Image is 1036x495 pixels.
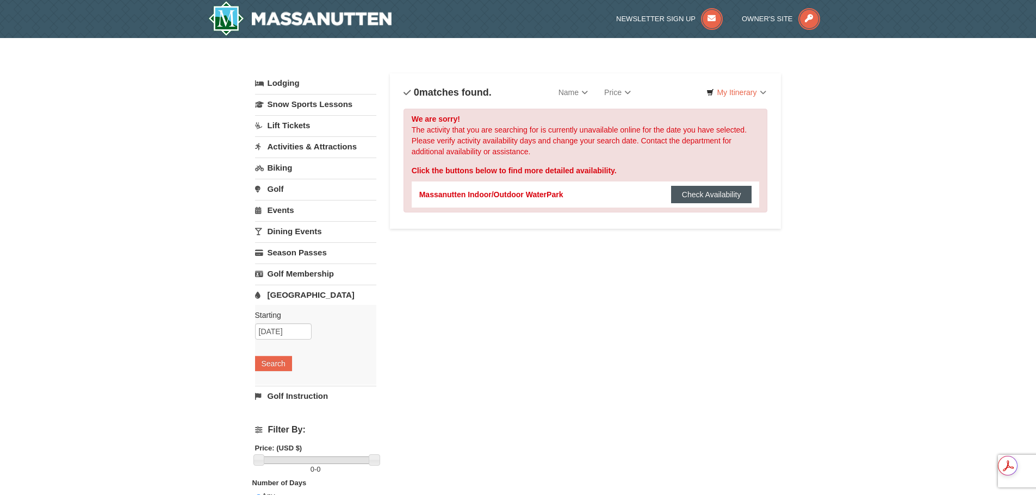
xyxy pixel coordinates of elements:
a: Golf Membership [255,264,376,284]
a: Golf [255,179,376,199]
label: Starting [255,310,368,321]
a: Activities & Attractions [255,136,376,156]
strong: We are sorry! [412,115,460,123]
button: Search [255,356,292,371]
img: Massanutten Resort Logo [208,1,392,36]
span: 0 [311,465,314,473]
a: Lodging [255,73,376,93]
a: Owner's Site [742,15,820,23]
button: Check Availability [671,186,752,203]
a: Massanutten Resort [208,1,392,36]
div: Massanutten Indoor/Outdoor WaterPark [419,189,563,200]
a: Events [255,200,376,220]
h4: Filter By: [255,425,376,435]
span: Newsletter Sign Up [616,15,696,23]
strong: Number of Days [252,479,307,487]
a: Snow Sports Lessons [255,94,376,114]
a: Newsletter Sign Up [616,15,723,23]
a: Name [550,82,596,103]
a: Season Passes [255,242,376,262]
strong: Price: (USD $) [255,444,302,452]
div: The activity that you are searching for is currently unavailable online for the date you have sel... [404,109,768,212]
a: Dining Events [255,221,376,241]
a: My Itinerary [699,84,773,101]
a: [GEOGRAPHIC_DATA] [255,285,376,305]
span: 0 [317,465,320,473]
h4: matches found. [404,87,492,98]
a: Biking [255,158,376,178]
div: Click the buttons below to find more detailed availability. [412,165,760,176]
span: 0 [414,87,419,98]
span: Owner's Site [742,15,793,23]
a: Lift Tickets [255,115,376,135]
label: - [255,464,376,475]
a: Golf Instruction [255,386,376,406]
a: Price [596,82,639,103]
